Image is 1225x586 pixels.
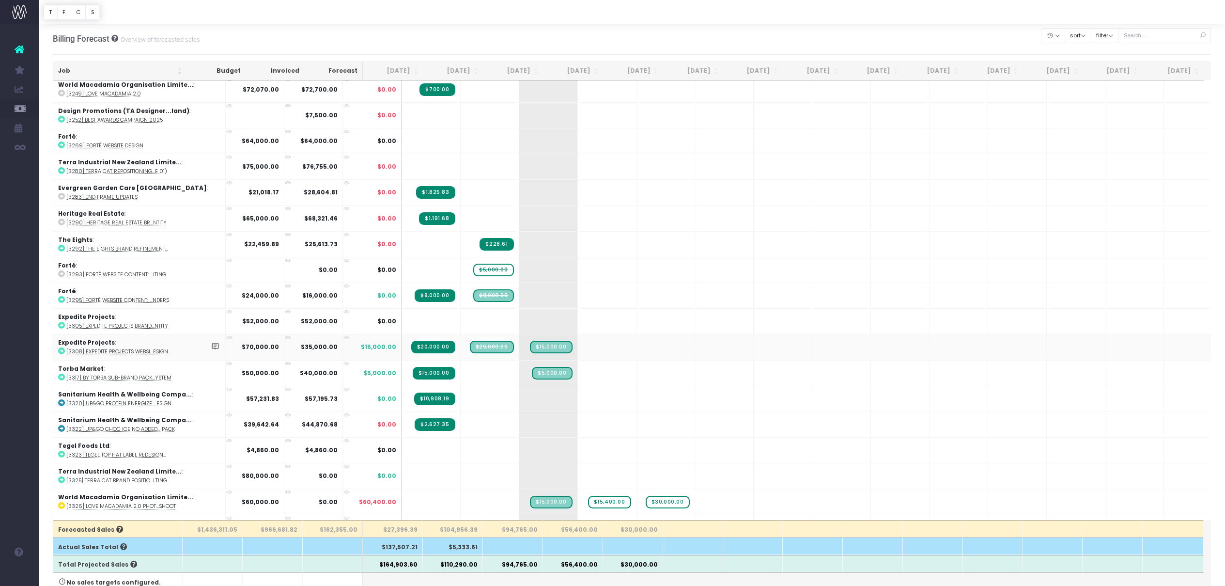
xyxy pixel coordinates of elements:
th: Mar 26: activate to sort column ascending [783,62,843,80]
strong: Expedite Projects [58,338,115,347]
td: : [53,386,226,412]
th: $162,355.00 [303,520,363,538]
strong: World Macadamia Organisation Limite... [58,80,193,89]
div: Vertical button group [44,5,100,20]
span: Streamtime Invoice: 3868 – [3249] Love Macadamia 2.0 [419,83,455,96]
span: $15,000.00 [361,343,396,351]
img: images/default_profile_image.png [12,567,27,581]
span: $0.00 [377,111,396,120]
span: $0.00 [377,472,396,480]
strong: Tegel Foods Ltd [58,519,109,527]
td: : [53,412,226,437]
abbr: [3280] Terra Cat Repositioning Campaign Concepts (Phase 01) [66,168,167,175]
abbr: [3293] Forté Website Content: Copywriting [66,271,166,278]
span: wayahead Sales Forecast Item [588,496,631,508]
th: $104,956.39 [423,520,483,538]
strong: Terra Industrial New Zealand Limite... [58,158,182,166]
strong: $72,070.00 [243,85,279,94]
strong: $4,860.00 [305,446,338,454]
small: Overview of forecasted sales [118,34,200,44]
button: T [44,5,58,20]
th: $966,681.82 [243,520,303,538]
strong: $28,604.81 [304,188,338,196]
abbr: [3325] Terra Cat Brand Positioning Consulting [66,477,167,484]
strong: $70,000.00 [242,343,279,351]
strong: World Macadamia Organisation Limite... [58,493,193,501]
span: Streamtime Invoice: 3869 – [3322] UP&GO Choc Ice No Added Sugar - 250ml & 12x250mL pack [415,418,455,431]
button: S [85,5,100,20]
strong: $80,000.00 [242,472,279,480]
th: Sep 26: activate to sort column ascending [1143,62,1204,80]
th: Invoiced [246,62,304,80]
span: Streamtime Invoice: 3874 – [3290] Heritage Real Estate Brand Identity [419,212,455,225]
th: Aug 25: activate to sort column ascending [363,62,423,80]
td: : [53,179,226,205]
th: Dec 25: activate to sort column ascending [603,62,663,80]
strong: $22,459.89 [244,240,279,248]
td: : [53,437,226,463]
strong: $50,000.00 [242,369,279,377]
span: $0.00 [377,188,396,197]
span: wayahead Sales Forecast Item [473,264,513,276]
strong: $0.00 [319,266,338,274]
td: : [53,76,226,102]
strong: $75,000.00 [242,162,279,171]
abbr: [3292] The Eights Brand Refinement [66,245,168,253]
th: $56,400.00 [543,520,603,538]
strong: $35,000.00 [301,343,338,351]
strong: $40,000.00 [300,369,338,377]
td: : [53,489,226,514]
span: Streamtime Invoice: 3870 – [3283] End Frame Updates [416,186,455,199]
span: Streamtime Draft Invoice: 3881 – [3295] Forté Website Content: Emotive Product Renders [473,289,513,302]
th: $110,290.00 [423,555,483,572]
th: Aug 26: activate to sort column ascending [1083,62,1143,80]
strong: $21,018.17 [248,188,279,196]
abbr: [3320] UP&GO Protein Energize FOP Callout Design [66,400,171,407]
input: Search... [1118,28,1211,43]
span: Streamtime Draft Invoice: 3886 – [3308] Expedite Projects Website Design [530,341,573,353]
span: $5,000.00 [363,369,396,378]
th: Total Projected Sales [53,555,183,572]
td: : [53,128,226,154]
abbr: [3317] By Torba Sub-Brand Packaging System [66,374,171,381]
span: $0.00 [377,162,396,171]
span: Forecasted Sales [58,525,123,534]
span: Streamtime Draft Invoice: 3885 – [3308] Expedite Projects Website Design [470,341,514,353]
td: : [53,257,226,283]
th: Jun 26: activate to sort column ascending [963,62,1023,80]
strong: $64,000.00 [300,137,338,145]
strong: Sanitarium Health & Wellbeing Compa... [58,390,192,398]
td: : [53,334,226,360]
strong: $52,000.00 [301,317,338,325]
th: $164,903.60 [363,555,423,572]
strong: Tegel Foods Ltd [58,442,109,450]
th: Sep 25: activate to sort column ascending [423,62,483,80]
strong: Forté [58,287,76,295]
td: : [53,231,226,257]
th: $94,765.00 [483,520,543,538]
span: Streamtime Invoice: 3879 – [3308] Expedite Projects Website Design [411,341,455,353]
abbr: [3252] Best Awards Campaign 2025 [66,116,163,124]
span: $0.00 [377,317,396,326]
strong: Design Promotions (TA Designer...land) [58,107,189,115]
th: Jan 26: activate to sort column ascending [663,62,723,80]
abbr: [3322] UP&GO Choc Ice No Added Sugar - 250ml & 12x250mL pack [66,426,175,433]
span: $0.00 [377,395,396,403]
th: Apr 26: activate to sort column ascending [843,62,903,80]
th: $56,400.00 [543,555,603,572]
span: $0.00 [377,291,396,300]
span: $0.00 [377,137,396,145]
button: F [57,5,71,20]
abbr: [3326] Love Macadamia 2.0 Photography Shoot [66,503,176,510]
strong: $76,755.00 [302,162,338,171]
span: $0.00 [377,266,396,274]
th: $30,000.00 [603,520,663,538]
strong: $65,000.00 [242,214,279,222]
abbr: [3305] Expedite Projects Brand Identity [66,322,168,330]
th: $27,396.39 [363,520,423,538]
button: sort [1065,28,1091,43]
td: : [53,102,226,128]
th: $30,000.00 [603,555,663,572]
span: wayahead Sales Forecast Item [646,496,690,508]
span: $0.00 [377,446,396,455]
